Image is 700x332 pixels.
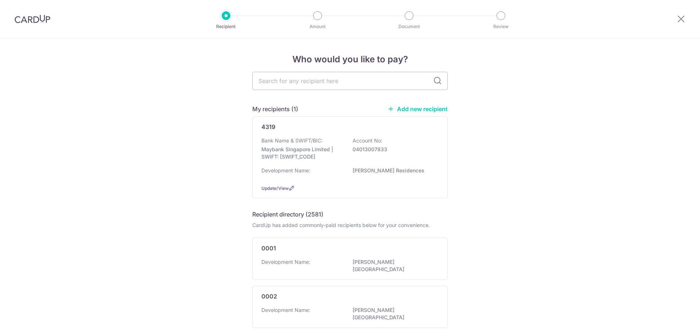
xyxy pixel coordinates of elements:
p: Account No: [353,137,382,144]
p: [PERSON_NAME][GEOGRAPHIC_DATA] [353,306,434,321]
iframe: Opens a widget where you can find more information [653,310,693,328]
p: Maybank Singapore Limited | SWIFT: [SWIFT_CODE] [261,146,343,160]
p: 04013007833 [353,146,434,153]
img: CardUp [15,15,50,23]
p: Bank Name & SWIFT/BIC: [261,137,323,144]
p: [PERSON_NAME] Residences [353,167,434,174]
p: Recipient [199,23,253,30]
div: CardUp has added commonly-paid recipients below for your convenience. [252,222,448,229]
h5: Recipient directory (2581) [252,210,323,219]
p: Development Name: [261,306,310,314]
p: 0001 [261,244,276,253]
h5: My recipients (1) [252,105,298,113]
p: Development Name: [261,258,310,266]
p: 4319 [261,122,275,131]
a: Update/View [261,185,289,191]
p: Amount [291,23,345,30]
a: Add new recipient [388,105,448,113]
p: [PERSON_NAME][GEOGRAPHIC_DATA] [353,258,434,273]
p: Document [382,23,436,30]
h4: Who would you like to pay? [252,53,448,66]
p: Review [474,23,528,30]
input: Search for any recipient here [252,72,448,90]
p: 0002 [261,292,277,301]
p: Development Name: [261,167,310,174]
